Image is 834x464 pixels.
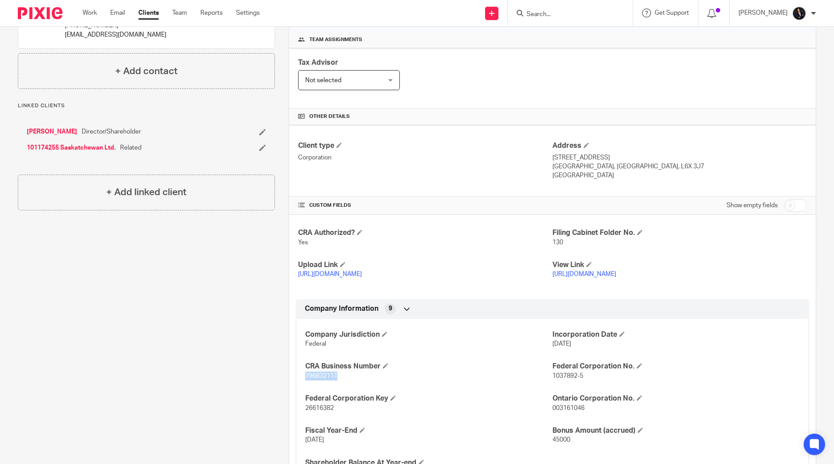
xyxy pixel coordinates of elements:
[726,201,778,210] label: Show empty fields
[552,162,807,171] p: [GEOGRAPHIC_DATA], [GEOGRAPHIC_DATA], L6X 3J7
[655,10,689,16] span: Get Support
[305,304,378,314] span: Company Information
[82,127,141,136] span: Director/Shareholder
[120,143,141,152] span: Related
[552,341,571,347] span: [DATE]
[552,405,585,411] span: 003161046
[298,260,552,270] h4: Upload Link
[298,59,338,66] span: Tax Advisor
[552,171,807,180] p: [GEOGRAPHIC_DATA]
[552,362,800,371] h4: Federal Corporation No.
[305,77,341,84] span: Not selected
[552,271,616,277] a: [URL][DOMAIN_NAME]
[739,8,788,17] p: [PERSON_NAME]
[552,141,807,150] h4: Address
[792,6,806,21] img: HardeepM.png
[65,30,166,39] p: [EMAIL_ADDRESS][DOMAIN_NAME]
[305,362,552,371] h4: CRA Business Number
[305,394,552,403] h4: Federal Corporation Key
[298,141,552,150] h4: Client type
[115,64,178,78] h4: + Add contact
[552,437,570,443] span: 45000
[27,143,116,152] a: 101174255 Saskatchewan Ltd.
[305,405,334,411] span: 26616382
[200,8,223,17] a: Reports
[110,8,125,17] a: Email
[552,153,807,162] p: [STREET_ADDRESS]
[172,8,187,17] a: Team
[18,102,275,109] p: Linked clients
[305,330,552,339] h4: Company Jurisdiction
[305,373,337,379] span: 796832111
[27,127,77,136] a: [PERSON_NAME]
[552,239,563,246] span: 130
[106,185,187,199] h4: + Add linked client
[18,7,62,19] img: Pixie
[298,202,552,209] h4: CUSTOM FIELDS
[305,437,324,443] span: [DATE]
[552,260,807,270] h4: View Link
[305,426,552,435] h4: Fiscal Year-End
[552,426,800,435] h4: Bonus Amount (accrued)
[552,228,807,238] h4: Filing Cabinet Folder No.
[389,304,392,313] span: 9
[552,394,800,403] h4: Ontario Corporation No.
[83,8,97,17] a: Work
[552,373,583,379] span: 1037892-5
[298,228,552,238] h4: CRA Authorized?
[298,271,362,277] a: [URL][DOMAIN_NAME]
[309,113,350,120] span: Other details
[526,11,606,19] input: Search
[309,36,362,43] span: Team assignments
[138,8,159,17] a: Clients
[298,153,552,162] p: Corporation
[298,239,308,246] span: Yes
[236,8,260,17] a: Settings
[552,330,800,339] h4: Incorporation Date
[305,341,326,347] span: Federal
